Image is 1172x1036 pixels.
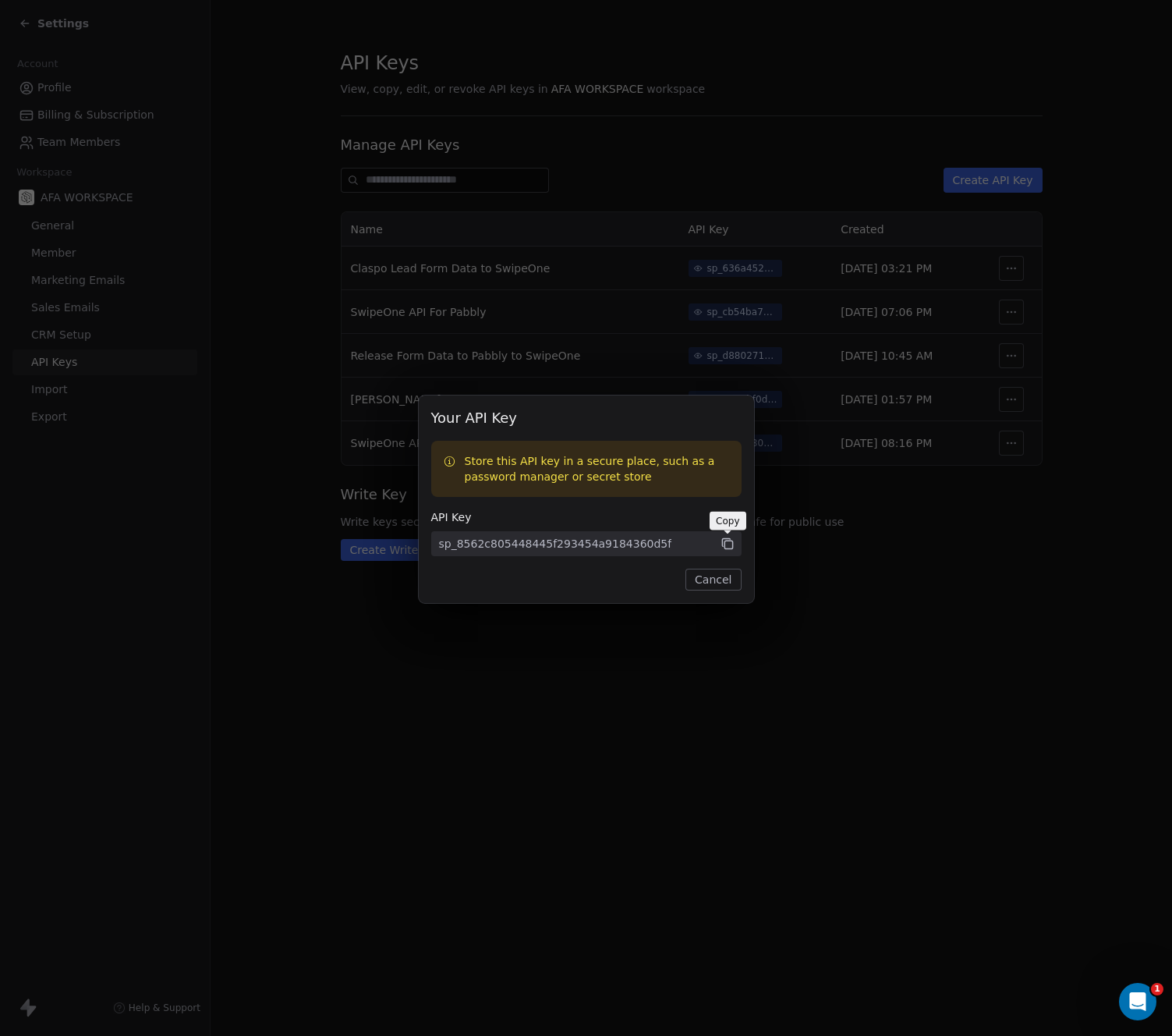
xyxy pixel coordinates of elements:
[716,515,740,527] p: Copy
[431,509,742,525] span: API Key
[685,569,741,591] button: Cancel
[465,453,729,484] p: Store this API key in a secure place, such as a password manager or secret store
[1151,983,1163,995] span: 1
[1119,983,1156,1020] iframe: Intercom live chat
[431,408,742,428] span: Your API Key
[439,536,672,552] div: sp_8562c805448445f293454a9184360d5f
